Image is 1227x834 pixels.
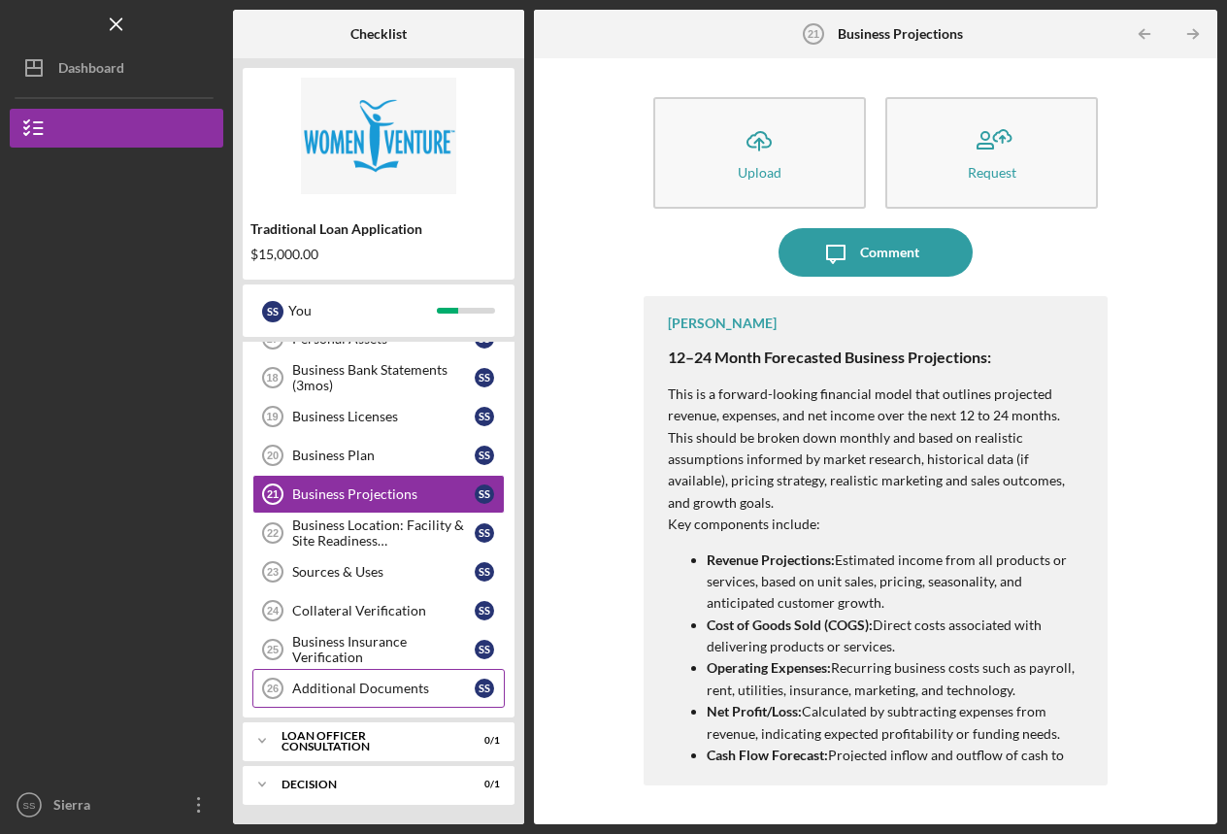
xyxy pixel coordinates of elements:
[10,49,223,87] button: Dashboard
[707,745,1089,788] p: Projected inflow and outflow of cash to ensure liquidity and operational continuity.
[267,605,280,617] tspan: 24
[267,527,279,539] tspan: 22
[292,517,475,549] div: Business Location: Facility & Site Readiness Documentation
[707,657,1089,701] p: Recurring business costs such as payroll, rent, utilities, insurance, marketing, and technology.
[266,411,278,422] tspan: 19
[267,488,279,500] tspan: 21
[475,484,494,504] div: S S
[350,26,407,42] b: Checklist
[292,681,475,696] div: Additional Documents
[58,49,124,92] div: Dashboard
[707,550,1089,615] p: Estimated income from all products or services, based on unit sales, pricing, seasonality, and an...
[475,601,494,620] div: S S
[292,564,475,580] div: Sources & Uses
[668,514,1089,535] p: Key components include:
[668,348,991,366] strong: 12–24 Month Forecasted Business Projections:
[475,523,494,543] div: S S
[267,450,279,461] tspan: 20
[707,617,873,633] strong: Cost of Goods Sold (COGS):
[738,165,781,180] div: Upload
[292,362,475,393] div: Business Bank Statements (3mos)
[292,486,475,502] div: Business Projections
[292,603,475,618] div: Collateral Verification
[807,28,818,40] tspan: 21
[252,591,505,630] a: 24Collateral VerificationSS
[707,703,802,719] strong: Net Profit/Loss:
[838,26,963,42] b: Business Projections
[707,551,835,568] strong: Revenue Projections:
[282,779,451,790] div: Decision
[668,384,1089,427] p: This is a forward-looking financial model that outlines projected revenue, expenses, and net inco...
[707,747,828,763] strong: Cash Flow Forecast:
[252,436,505,475] a: 20Business PlanSS
[266,372,278,384] tspan: 18
[252,514,505,552] a: 22Business Location: Facility & Site Readiness DocumentationSS
[475,407,494,426] div: S S
[860,228,919,277] div: Comment
[707,659,831,676] strong: Operating Expenses:
[885,97,1098,209] button: Request
[252,475,505,514] a: 21Business ProjectionsSS
[668,427,1089,515] p: This should be broken down monthly and based on realistic assumptions informed by market research...
[262,301,283,322] div: S S
[10,785,223,824] button: SSSierra [PERSON_NAME]
[250,221,507,237] div: Traditional Loan Application
[292,409,475,424] div: Business Licenses
[23,800,36,811] text: SS
[707,701,1089,745] p: Calculated by subtracting expenses from revenue, indicating expected profitability or funding needs.
[292,634,475,665] div: Business Insurance Verification
[252,669,505,708] a: 26Additional DocumentsSS
[252,397,505,436] a: 19Business LicensesSS
[267,644,279,655] tspan: 25
[252,552,505,591] a: 23Sources & UsesSS
[707,615,1089,658] p: Direct costs associated with delivering products or services.
[252,358,505,397] a: 18Business Bank Statements (3mos)SS
[465,779,500,790] div: 0 / 1
[475,368,494,387] div: S S
[475,640,494,659] div: S S
[252,630,505,669] a: 25Business Insurance VerificationSS
[267,683,279,694] tspan: 26
[465,735,500,747] div: 0 / 1
[668,316,777,331] div: [PERSON_NAME]
[475,446,494,465] div: S S
[475,679,494,698] div: S S
[243,78,514,194] img: Product logo
[653,97,866,209] button: Upload
[250,247,507,262] div: $15,000.00
[292,448,475,463] div: Business Plan
[475,562,494,582] div: S S
[282,730,451,752] div: Loan Officer Consultation
[288,294,437,327] div: You
[267,566,279,578] tspan: 23
[968,165,1016,180] div: Request
[779,228,973,277] button: Comment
